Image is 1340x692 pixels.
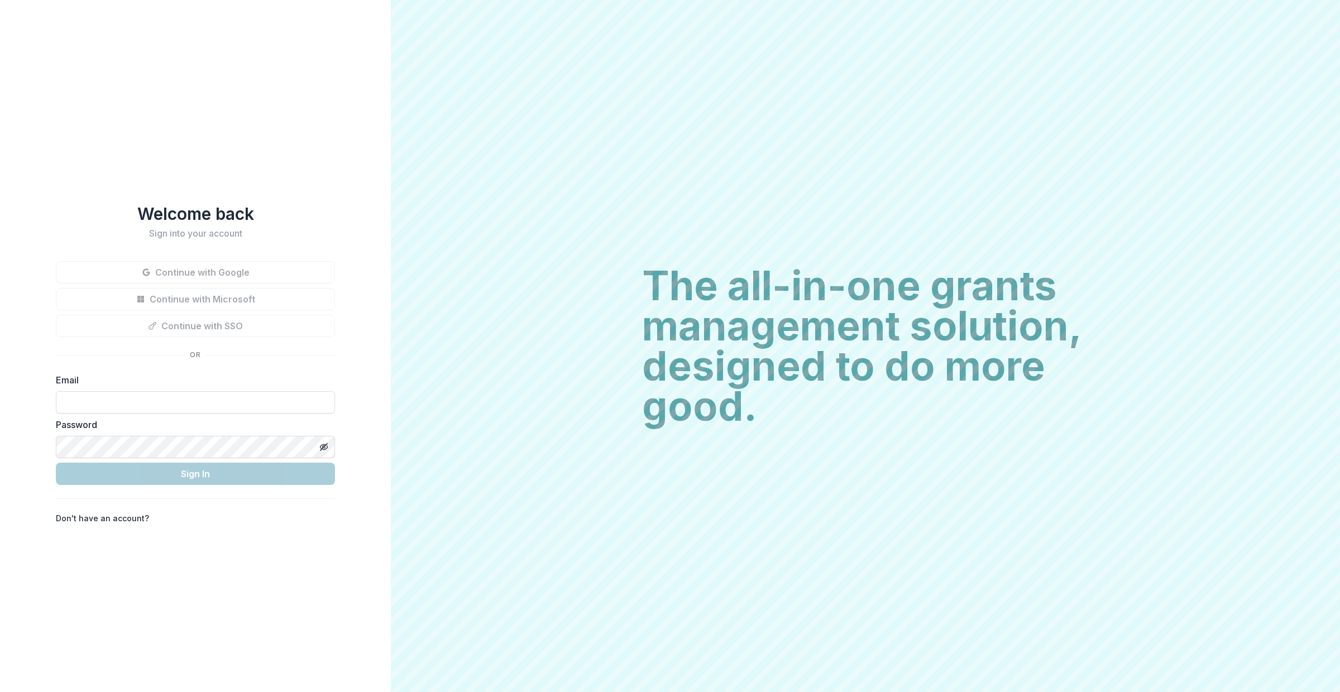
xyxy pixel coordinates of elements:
[56,204,335,224] h1: Welcome back
[56,418,328,431] label: Password
[56,512,149,524] p: Don't have an account?
[315,438,333,456] button: Toggle password visibility
[56,463,335,485] button: Sign In
[56,288,335,310] button: Continue with Microsoft
[56,373,328,387] label: Email
[56,261,335,283] button: Continue with Google
[56,228,335,239] h2: Sign into your account
[56,315,335,337] button: Continue with SSO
